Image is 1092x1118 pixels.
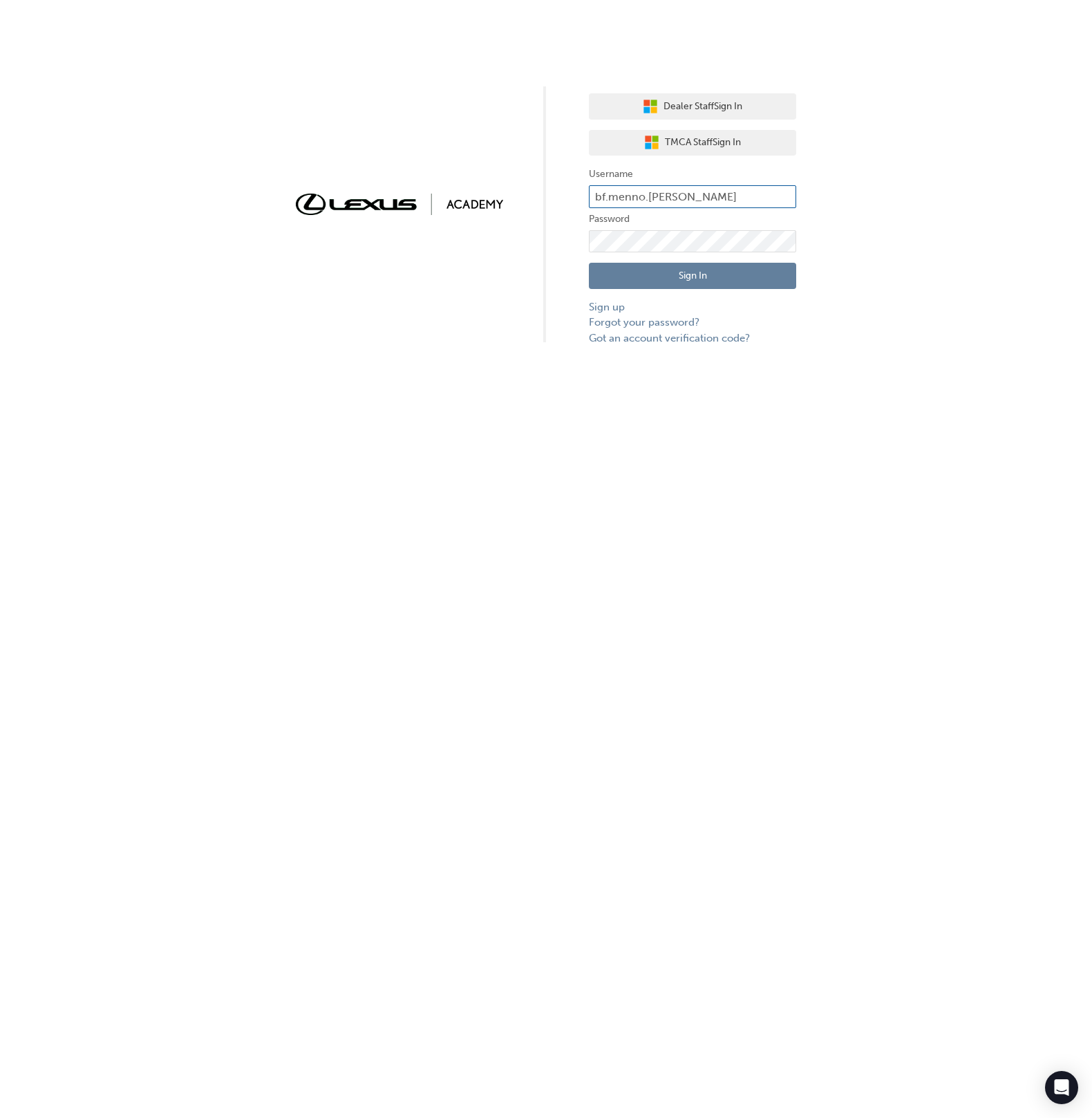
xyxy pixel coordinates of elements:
label: Username [589,166,796,183]
a: Sign up [589,299,796,315]
div: Open Intercom Messenger [1045,1071,1078,1104]
button: Sign In [589,263,796,289]
input: Username [589,185,796,209]
span: Dealer Staff Sign In [663,99,742,115]
button: Dealer StaffSign In [589,93,796,120]
img: Trak [296,194,503,215]
label: Password [589,211,796,227]
button: TMCA StaffSign In [589,130,796,156]
span: TMCA Staff Sign In [665,135,741,151]
a: Got an account verification code? [589,330,796,346]
a: Forgot your password? [589,315,796,330]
